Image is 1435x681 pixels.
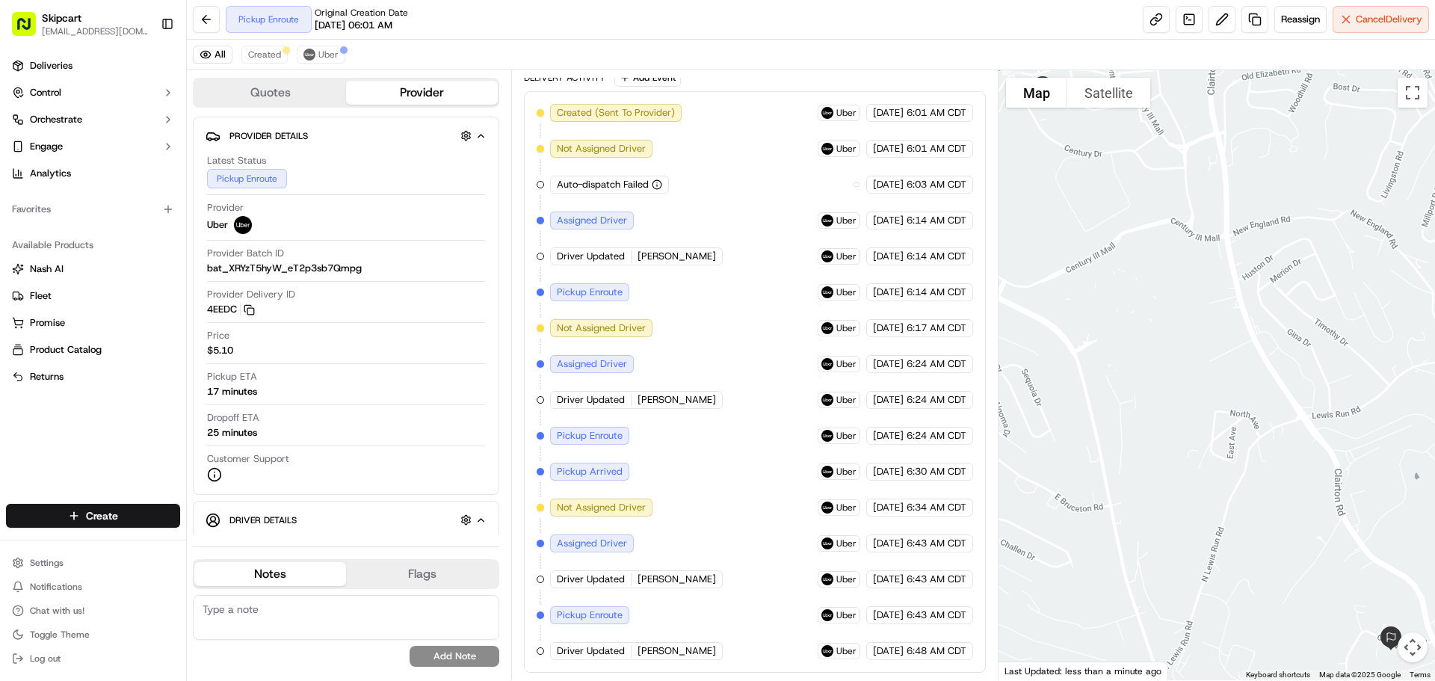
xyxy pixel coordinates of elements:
[1067,78,1150,108] button: Show satellite imagery
[873,286,904,299] span: [DATE]
[315,7,408,19] span: Original Creation Date
[229,130,308,142] span: Provider Details
[638,250,716,263] span: [PERSON_NAME]
[6,552,180,573] button: Settings
[30,370,64,383] span: Returns
[15,143,42,170] img: 1736555255976-a54dd68f-1ca7-489b-9aae-adbdc363a1c4
[836,645,857,657] span: Uber
[51,143,245,158] div: Start new chat
[6,576,180,597] button: Notifications
[6,257,180,281] button: Nash AI
[907,106,966,120] span: 6:01 AM CDT
[836,537,857,549] span: Uber
[30,343,102,357] span: Product Catalog
[1333,6,1429,33] button: CancelDelivery
[346,81,498,105] button: Provider
[873,393,904,407] span: [DATE]
[30,167,71,180] span: Analytics
[207,218,228,232] span: Uber
[6,135,180,158] button: Engage
[6,6,155,42] button: Skipcart[EMAIL_ADDRESS][DOMAIN_NAME]
[346,562,498,586] button: Flags
[229,514,297,526] span: Driver Details
[873,178,904,191] span: [DATE]
[821,573,833,585] img: uber-new-logo.jpeg
[557,286,623,299] span: Pickup Enroute
[1274,6,1327,33] button: Reassign
[207,344,233,357] span: $5.10
[557,393,625,407] span: Driver Updated
[907,286,966,299] span: 6:14 AM CDT
[1002,661,1052,680] img: Google
[821,358,833,370] img: uber-new-logo.jpeg
[15,15,45,45] img: Nash
[907,644,966,658] span: 6:48 AM CDT
[1398,78,1428,108] button: Toggle fullscreen view
[207,426,257,440] div: 25 minutes
[836,609,857,621] span: Uber
[6,233,180,257] div: Available Products
[907,573,966,586] span: 6:43 AM CDT
[557,537,627,550] span: Assigned Driver
[907,537,966,550] span: 6:43 AM CDT
[907,142,966,155] span: 6:01 AM CDT
[30,262,64,276] span: Nash AI
[207,247,284,260] span: Provider Batch ID
[873,644,904,658] span: [DATE]
[821,609,833,621] img: uber-new-logo.jpeg
[836,143,857,155] span: Uber
[821,430,833,442] img: uber-new-logo.jpeg
[6,338,180,362] button: Product Catalog
[1356,13,1422,26] span: Cancel Delivery
[141,217,240,232] span: API Documentation
[207,288,295,301] span: Provider Delivery ID
[557,429,623,443] span: Pickup Enroute
[6,197,180,221] div: Favorites
[557,465,623,478] span: Pickup Arrived
[194,81,346,105] button: Quotes
[638,644,716,658] span: [PERSON_NAME]
[557,142,646,155] span: Not Assigned Driver
[557,644,625,658] span: Driver Updated
[30,316,65,330] span: Promise
[42,25,149,37] button: [EMAIL_ADDRESS][DOMAIN_NAME]
[30,653,61,665] span: Log out
[836,215,857,227] span: Uber
[207,154,266,167] span: Latest Status
[149,253,181,265] span: Pylon
[30,86,61,99] span: Control
[907,429,966,443] span: 6:24 AM CDT
[557,608,623,622] span: Pickup Enroute
[557,501,646,514] span: Not Assigned Driver
[6,504,180,528] button: Create
[907,250,966,263] span: 6:14 AM CDT
[248,49,281,61] span: Created
[51,158,189,170] div: We're available if you need us!
[6,624,180,645] button: Toggle Theme
[126,218,138,230] div: 💻
[907,608,966,622] span: 6:43 AM CDT
[105,253,181,265] a: Powered byPylon
[873,250,904,263] span: [DATE]
[6,648,180,669] button: Log out
[194,562,346,586] button: Notes
[821,286,833,298] img: uber-new-logo.jpeg
[42,10,81,25] button: Skipcart
[207,329,229,342] span: Price
[873,357,904,371] span: [DATE]
[821,537,833,549] img: uber-new-logo.jpeg
[821,107,833,119] img: uber-new-logo.jpeg
[907,501,966,514] span: 6:34 AM CDT
[557,106,675,120] span: Created (Sent To Provider)
[836,573,857,585] span: Uber
[821,215,833,227] img: uber-new-logo.jpeg
[873,573,904,586] span: [DATE]
[821,250,833,262] img: uber-new-logo.jpeg
[836,322,857,334] span: Uber
[207,262,362,275] span: bat_XRYzT5hyW_eT2p3sb7Qmpg
[873,106,904,120] span: [DATE]
[6,365,180,389] button: Returns
[30,557,64,569] span: Settings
